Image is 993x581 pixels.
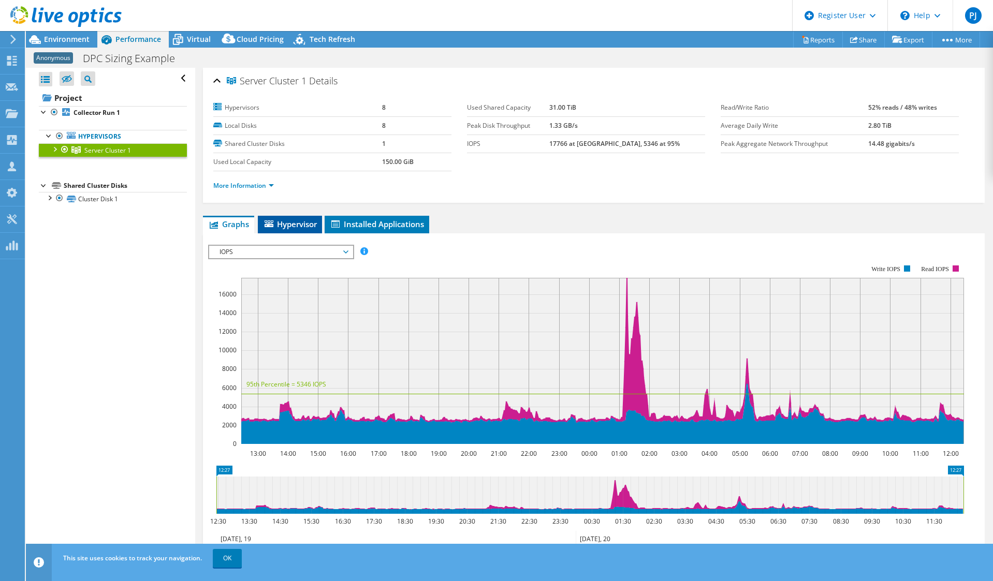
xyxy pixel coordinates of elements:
[218,327,237,336] text: 12000
[397,517,413,526] text: 18:30
[382,103,386,112] b: 8
[241,517,257,526] text: 13:30
[39,90,187,106] a: Project
[222,383,237,392] text: 6000
[382,121,386,130] b: 8
[310,34,355,44] span: Tech Refresh
[864,517,880,526] text: 09:30
[868,139,915,148] b: 14.48 gigabits/s
[222,364,237,373] text: 8000
[366,517,382,526] text: 17:30
[467,121,549,131] label: Peak Disk Throughput
[721,102,868,113] label: Read/Write Ratio
[520,449,536,458] text: 22:00
[459,517,475,526] text: 20:30
[467,139,549,149] label: IOPS
[187,34,211,44] span: Virtual
[272,517,288,526] text: 14:30
[208,219,249,229] span: Graphs
[213,157,382,167] label: Used Local Capacity
[250,449,266,458] text: 13:00
[708,517,724,526] text: 04:30
[63,554,202,562] span: This site uses cookies to track your navigation.
[227,76,306,86] span: Server Cluster 1
[611,449,627,458] text: 01:00
[900,11,910,20] svg: \n
[615,517,631,526] text: 01:30
[218,346,237,354] text: 10000
[428,517,444,526] text: 19:30
[309,75,338,87] span: Details
[303,517,319,526] text: 15:30
[549,121,578,130] b: 1.33 GB/s
[549,139,680,148] b: 17766 at [GEOGRAPHIC_DATA], 5346 at 95%
[852,449,868,458] text: 09:00
[721,121,868,131] label: Average Daily Write
[400,449,416,458] text: 18:00
[490,449,506,458] text: 21:00
[233,439,237,448] text: 0
[762,449,778,458] text: 06:00
[701,449,717,458] text: 04:00
[552,517,568,526] text: 23:30
[842,32,885,48] a: Share
[884,32,932,48] a: Export
[677,517,693,526] text: 03:30
[213,121,382,131] label: Local Disks
[581,449,597,458] text: 00:00
[84,146,131,155] span: Server Cluster 1
[912,449,928,458] text: 11:00
[641,449,657,458] text: 02:00
[210,517,226,526] text: 12:30
[770,517,786,526] text: 06:30
[334,517,351,526] text: 16:30
[430,449,446,458] text: 19:00
[871,265,900,273] text: Write IOPS
[222,402,237,411] text: 4000
[460,449,476,458] text: 20:00
[218,290,237,299] text: 16000
[467,102,549,113] label: Used Shared Capacity
[78,53,191,64] h1: DPC Sizing Example
[868,103,937,112] b: 52% reads / 48% writes
[965,7,982,24] span: PJ
[551,449,567,458] text: 23:00
[115,34,161,44] span: Performance
[213,139,382,149] label: Shared Cluster Disks
[921,265,949,273] text: Read IOPS
[801,517,817,526] text: 07:30
[64,180,187,192] div: Shared Cluster Disks
[44,34,90,44] span: Environment
[732,449,748,458] text: 05:00
[370,449,386,458] text: 17:00
[490,517,506,526] text: 21:30
[340,449,356,458] text: 16:00
[382,157,414,166] b: 150.00 GiB
[214,246,347,258] span: IOPS
[942,449,958,458] text: 12:00
[646,517,662,526] text: 02:30
[213,181,274,190] a: More Information
[39,106,187,120] a: Collector Run 1
[330,219,424,229] span: Installed Applications
[583,517,600,526] text: 00:30
[549,103,576,112] b: 31.00 TiB
[382,139,386,148] b: 1
[671,449,687,458] text: 03:00
[822,449,838,458] text: 08:00
[793,32,843,48] a: Reports
[218,308,237,317] text: 14000
[739,517,755,526] text: 05:30
[213,549,242,568] a: OK
[792,449,808,458] text: 07:00
[246,380,326,389] text: 95th Percentile = 5346 IOPS
[926,517,942,526] text: 11:30
[882,449,898,458] text: 10:00
[895,517,911,526] text: 10:30
[222,421,237,429] text: 2000
[521,517,537,526] text: 22:30
[237,34,284,44] span: Cloud Pricing
[34,52,73,64] span: Anonymous
[932,32,980,48] a: More
[868,121,892,130] b: 2.80 TiB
